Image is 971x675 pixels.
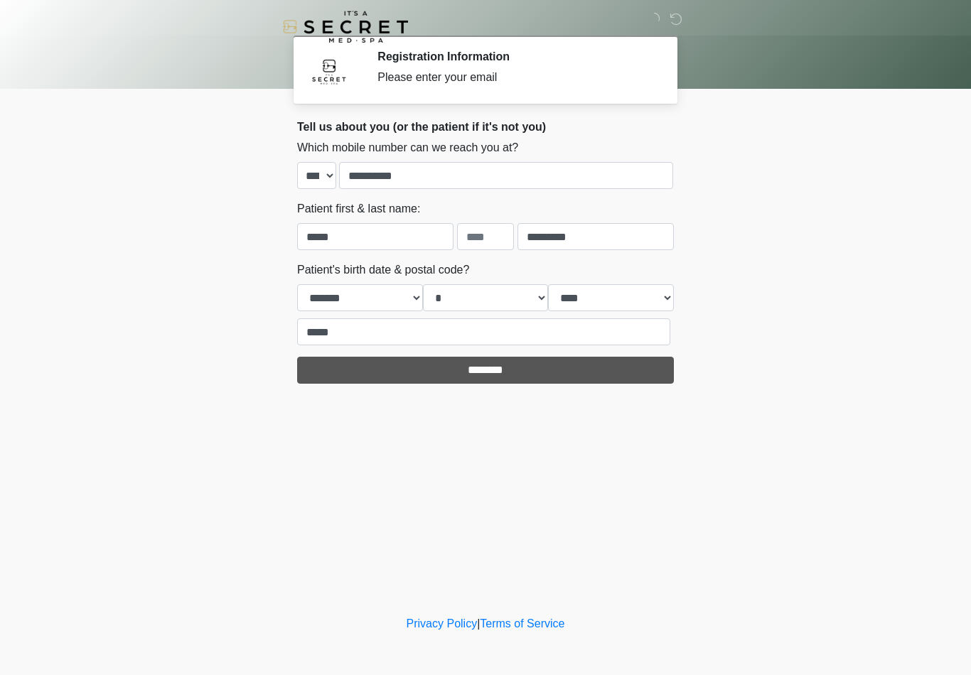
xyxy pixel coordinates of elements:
label: Patient's birth date & postal code? [297,261,469,279]
img: It's A Secret Med Spa Logo [283,11,408,43]
a: Terms of Service [480,617,564,630]
a: Privacy Policy [407,617,478,630]
label: Which mobile number can we reach you at? [297,139,518,156]
label: Patient first & last name: [297,200,420,217]
a: | [477,617,480,630]
div: Please enter your email [377,69,653,86]
img: Agent Avatar [308,50,350,92]
h2: Registration Information [377,50,653,63]
h2: Tell us about you (or the patient if it's not you) [297,120,674,134]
